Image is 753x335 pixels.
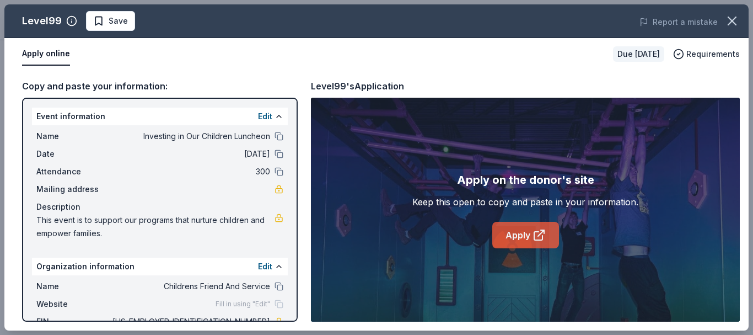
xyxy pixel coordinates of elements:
[32,108,288,125] div: Event information
[32,258,288,275] div: Organization information
[86,11,135,31] button: Save
[22,79,298,93] div: Copy and paste your information:
[36,147,110,161] span: Date
[110,130,270,143] span: Investing in Our Children Luncheon
[492,222,559,248] a: Apply
[673,47,740,61] button: Requirements
[36,297,110,311] span: Website
[258,110,272,123] button: Edit
[36,280,110,293] span: Name
[311,79,404,93] div: Level99's Application
[36,200,283,214] div: Description
[22,42,70,66] button: Apply online
[36,165,110,178] span: Attendance
[457,171,594,189] div: Apply on the donor's site
[613,46,664,62] div: Due [DATE]
[412,195,638,209] div: Keep this open to copy and paste in your information.
[109,14,128,28] span: Save
[110,315,270,328] span: [US_EMPLOYER_IDENTIFICATION_NUMBER]
[36,183,110,196] span: Mailing address
[110,280,270,293] span: Childrens Friend And Service
[110,165,270,178] span: 300
[216,300,270,309] span: Fill in using "Edit"
[686,47,740,61] span: Requirements
[22,12,62,30] div: Level99
[36,130,110,143] span: Name
[639,15,718,29] button: Report a mistake
[36,214,275,240] span: This event is to support our programs that nurture children and empower families.
[36,315,110,328] span: EIN
[110,147,270,161] span: [DATE]
[258,260,272,273] button: Edit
